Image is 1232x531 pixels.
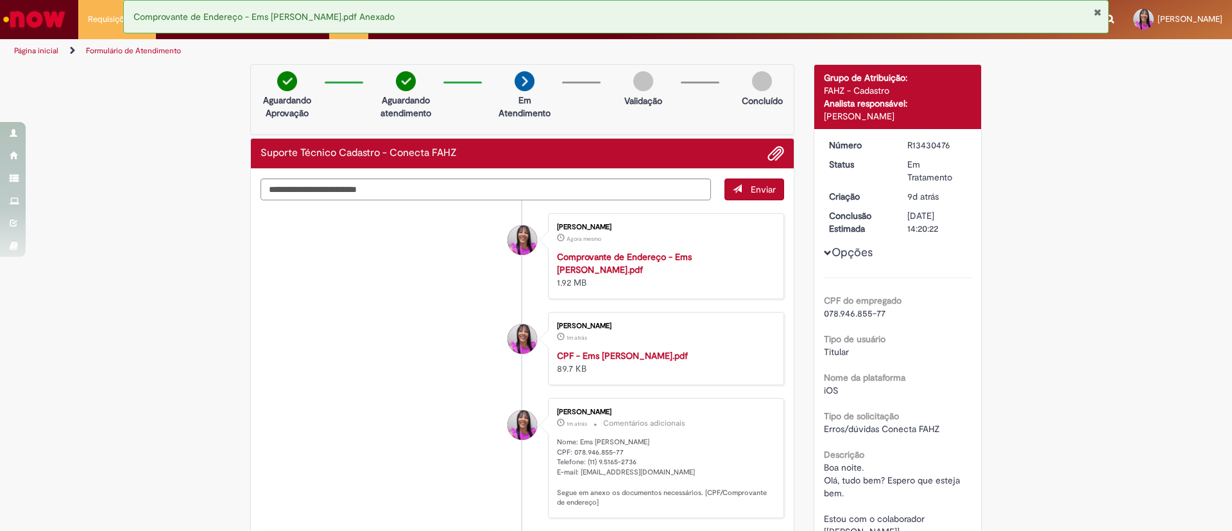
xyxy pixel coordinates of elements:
b: Tipo de usuário [824,333,886,345]
p: Aguardando atendimento [375,94,437,119]
img: arrow-next.png [515,71,535,91]
img: ServiceNow [1,6,67,32]
img: img-circle-grey.png [752,71,772,91]
span: 9d atrás [907,191,939,202]
img: check-circle-green.png [277,71,297,91]
time: 28/08/2025 09:56:32 [567,420,587,428]
button: Adicionar anexos [767,145,784,162]
span: Erros/dúvidas Conecta FAHZ [824,423,939,435]
div: [PERSON_NAME] [824,110,972,123]
img: check-circle-green.png [396,71,416,91]
div: Em Tratamento [907,158,967,184]
p: Validação [624,94,662,107]
div: Grupo de Atribuição: [824,71,972,84]
span: [PERSON_NAME] [1158,13,1222,24]
a: Formulário de Atendimento [86,46,181,56]
div: R13430476 [907,139,967,152]
div: Lauane Laissa De Oliveira [508,324,537,354]
div: FAHZ - Cadastro [824,84,972,97]
div: [PERSON_NAME] [557,408,771,416]
span: Comprovante de Endereço - Ems [PERSON_NAME].pdf Anexado [133,11,395,22]
button: Enviar [724,178,784,200]
div: [PERSON_NAME] [557,223,771,231]
span: Agora mesmo [567,235,601,243]
div: [PERSON_NAME] [557,322,771,330]
p: Nome: Ems [PERSON_NAME] CPF: 078.946.855-77 Telefone: (11) 9.5165-2736 E-mail: [EMAIL_ADDRESS][DO... [557,437,771,508]
h2: Suporte Técnico Cadastro - Conecta FAHZ Histórico de tíquete [261,148,457,159]
p: Concluído [742,94,783,107]
b: Descrição [824,449,864,460]
time: 28/08/2025 09:57:31 [567,235,601,243]
span: 078.946.855-77 [824,308,886,319]
a: Comprovante de Endereço - Ems [PERSON_NAME].pdf [557,251,692,275]
div: Analista responsável: [824,97,972,110]
b: CPF do empregado [824,295,902,306]
span: 1m atrás [567,334,587,342]
small: Comentários adicionais [603,418,685,429]
span: Requisições [88,13,133,26]
dt: Conclusão Estimada [819,209,898,235]
div: Lauane Laissa De Oliveira [508,225,537,255]
time: 19/08/2025 20:26:50 [907,191,939,202]
div: 19/08/2025 20:26:50 [907,190,967,203]
div: 1.92 MB [557,250,771,289]
span: iOS [824,385,838,396]
b: Nome da plataforma [824,372,905,383]
span: Titular [824,346,849,358]
p: Em Atendimento [493,94,556,119]
a: CPF - Ems [PERSON_NAME].pdf [557,350,688,361]
div: [DATE] 14:20:22 [907,209,967,235]
ul: Trilhas de página [10,39,812,63]
p: Aguardando Aprovação [256,94,318,119]
img: img-circle-grey.png [633,71,653,91]
button: Fechar Notificação [1093,7,1102,17]
dt: Número [819,139,898,152]
span: 1m atrás [567,420,587,428]
div: Lauane Laissa De Oliveira [508,410,537,440]
time: 28/08/2025 09:56:40 [567,334,587,342]
dt: Criação [819,190,898,203]
textarea: Digite sua mensagem aqui... [261,178,711,200]
dt: Status [819,158,898,171]
a: Página inicial [14,46,58,56]
b: Tipo de solicitação [824,410,899,422]
span: Enviar [751,184,776,195]
div: 89.7 KB [557,349,771,375]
